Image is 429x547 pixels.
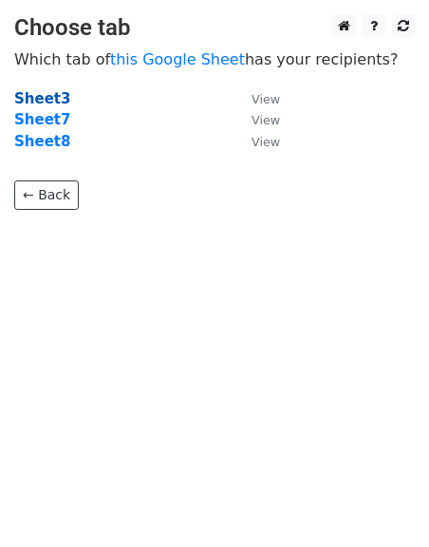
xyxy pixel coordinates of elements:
[252,113,280,127] small: View
[252,135,280,149] small: View
[14,49,415,69] p: Which tab of has your recipients?
[14,180,79,210] a: ← Back
[233,111,280,128] a: View
[14,133,70,150] a: Sheet8
[14,90,70,107] a: Sheet3
[110,50,245,68] a: this Google Sheet
[233,133,280,150] a: View
[14,111,70,128] a: Sheet7
[252,92,280,106] small: View
[14,14,415,42] h3: Choose tab
[334,456,429,547] iframe: Chat Widget
[233,90,280,107] a: View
